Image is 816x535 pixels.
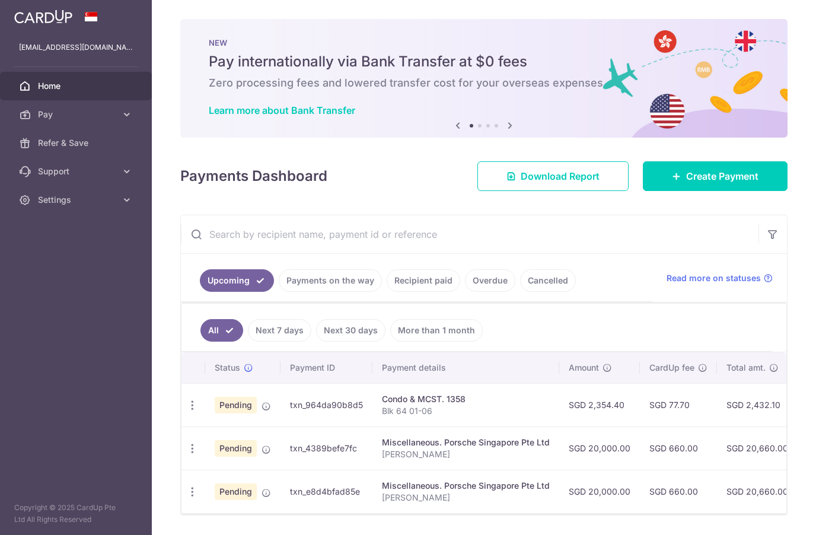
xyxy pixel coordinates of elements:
[465,269,515,292] a: Overdue
[248,319,311,342] a: Next 7 days
[200,269,274,292] a: Upcoming
[19,42,133,53] p: [EMAIL_ADDRESS][DOMAIN_NAME]
[717,426,798,470] td: SGD 20,660.00
[382,480,550,492] div: Miscellaneous. Porsche Singapore Pte Ltd
[280,383,372,426] td: txn_964da90b8d5
[640,470,717,513] td: SGD 660.00
[209,104,355,116] a: Learn more about Bank Transfer
[382,492,550,504] p: [PERSON_NAME]
[667,272,773,284] a: Read more on statuses
[521,169,600,183] span: Download Report
[38,80,116,92] span: Home
[382,393,550,405] div: Condo & MCST. 1358
[717,383,798,426] td: SGD 2,432.10
[390,319,483,342] a: More than 1 month
[569,362,599,374] span: Amount
[649,362,694,374] span: CardUp fee
[181,215,758,253] input: Search by recipient name, payment id or reference
[200,319,243,342] a: All
[180,19,788,138] img: Bank transfer banner
[382,437,550,448] div: Miscellaneous. Porsche Singapore Pte Ltd
[640,383,717,426] td: SGD 77.70
[316,319,385,342] a: Next 30 days
[215,483,257,500] span: Pending
[667,272,761,284] span: Read more on statuses
[382,405,550,417] p: Blk 64 01-06
[209,76,759,90] h6: Zero processing fees and lowered transfer cost for your overseas expenses
[280,470,372,513] td: txn_e8d4bfad85e
[477,161,629,191] a: Download Report
[382,448,550,460] p: [PERSON_NAME]
[38,165,116,177] span: Support
[372,352,559,383] th: Payment details
[38,109,116,120] span: Pay
[38,194,116,206] span: Settings
[279,269,382,292] a: Payments on the way
[215,362,240,374] span: Status
[643,161,788,191] a: Create Payment
[14,9,72,24] img: CardUp
[209,38,759,47] p: NEW
[717,470,798,513] td: SGD 20,660.00
[640,426,717,470] td: SGD 660.00
[280,426,372,470] td: txn_4389befe7fc
[180,165,327,187] h4: Payments Dashboard
[726,362,766,374] span: Total amt.
[520,269,576,292] a: Cancelled
[559,470,640,513] td: SGD 20,000.00
[215,397,257,413] span: Pending
[559,383,640,426] td: SGD 2,354.40
[209,52,759,71] h5: Pay internationally via Bank Transfer at $0 fees
[38,137,116,149] span: Refer & Save
[387,269,460,292] a: Recipient paid
[215,440,257,457] span: Pending
[559,426,640,470] td: SGD 20,000.00
[686,169,758,183] span: Create Payment
[280,352,372,383] th: Payment ID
